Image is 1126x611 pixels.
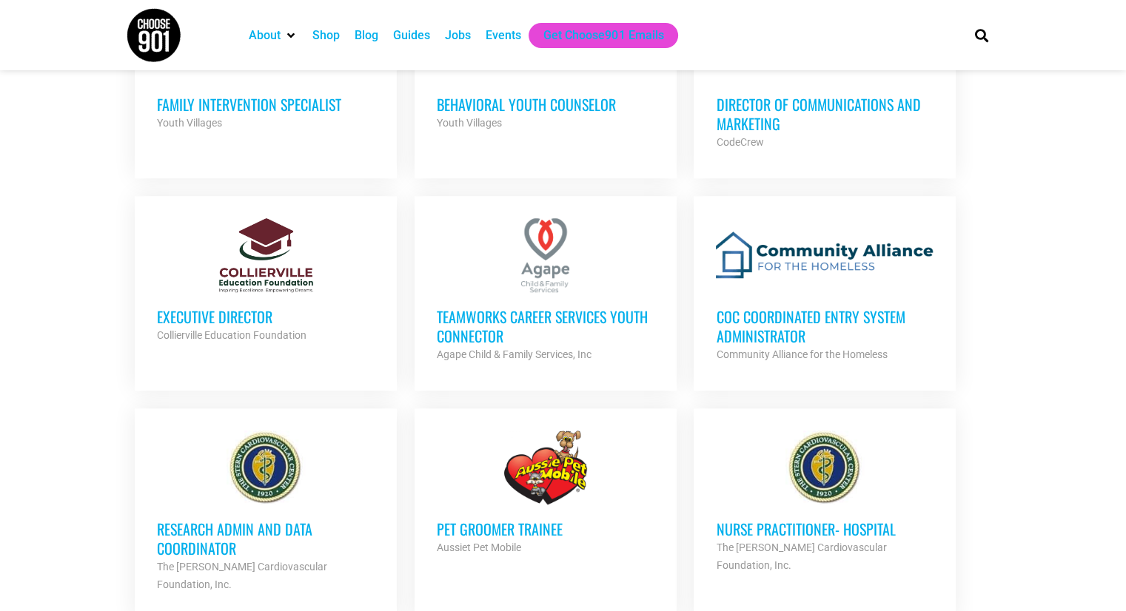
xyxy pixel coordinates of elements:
strong: Aussiet Pet Mobile [437,541,521,553]
h3: Director of Communications and Marketing [716,95,934,133]
strong: Youth Villages [157,117,222,129]
div: Search [969,23,993,47]
a: CoC Coordinated Entry System Administrator Community Alliance for the Homeless [694,196,956,385]
h3: Research Admin and Data Coordinator [157,519,375,558]
h3: Nurse Practitioner- Hospital [716,519,934,539]
a: Jobs [445,27,471,44]
a: Guides [393,27,430,44]
strong: Community Alliance for the Homeless [716,348,887,360]
a: TeamWorks Career Services Youth Connector Agape Child & Family Services, Inc [415,196,677,385]
a: Get Choose901 Emails [543,27,663,44]
a: About [249,27,281,44]
h3: Behavioral Youth Counselor [437,95,654,114]
h3: CoC Coordinated Entry System Administrator [716,307,934,345]
h3: Executive Director [157,307,375,326]
a: Executive Director Collierville Education Foundation [135,196,397,366]
h3: TeamWorks Career Services Youth Connector [437,307,654,345]
a: Pet Groomer Trainee Aussiet Pet Mobile [415,408,677,578]
strong: Collierville Education Foundation [157,329,306,341]
a: Shop [312,27,340,44]
a: Blog [355,27,378,44]
h3: Pet Groomer Trainee [437,519,654,539]
strong: The [PERSON_NAME] Cardiovascular Foundation, Inc. [716,541,886,571]
nav: Main nav [241,23,949,48]
a: Events [486,27,521,44]
strong: CodeCrew [716,136,763,148]
strong: Youth Villages [437,117,502,129]
strong: The [PERSON_NAME] Cardiovascular Foundation, Inc. [157,561,327,590]
h3: Family Intervention Specialist [157,95,375,114]
strong: Agape Child & Family Services, Inc [437,348,592,360]
div: About [241,23,305,48]
a: Nurse Practitioner- Hospital The [PERSON_NAME] Cardiovascular Foundation, Inc. [694,408,956,596]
